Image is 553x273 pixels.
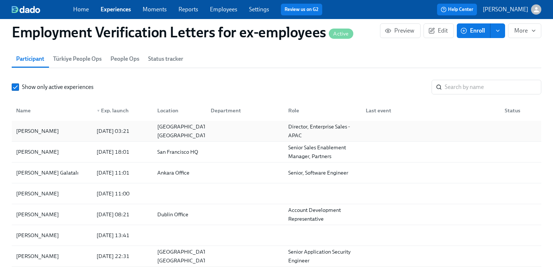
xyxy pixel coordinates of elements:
[205,103,282,118] div: Department
[94,210,151,219] div: [DATE] 08:21
[490,23,505,38] button: enroll
[249,6,269,13] a: Settings
[53,54,102,64] span: Türkiye People Ops
[94,189,151,198] div: [DATE] 11:00
[94,106,151,115] div: Exp. launch
[285,106,360,115] div: Role
[12,162,541,183] div: [PERSON_NAME] Galatalı[DATE] 11:01Ankara OfficeSenior, Software Engineer
[457,23,490,38] button: Enroll
[285,6,319,13] a: Review us on G2
[380,23,421,38] button: Preview
[94,168,151,177] div: [DATE] 11:01
[424,23,454,38] button: Edit
[430,27,448,34] span: Edit
[94,147,151,156] div: [DATE] 18:01
[178,6,198,13] a: Reports
[12,6,73,13] a: dado
[285,247,360,265] div: Senior Application Security Engineer
[154,122,215,140] div: [GEOGRAPHIC_DATA], [GEOGRAPHIC_DATA]
[13,189,91,198] div: [PERSON_NAME]
[148,54,183,64] span: Status tracker
[154,210,205,219] div: Dublin Office
[13,127,62,135] div: [PERSON_NAME]
[12,142,541,162] div: [PERSON_NAME][DATE] 18:01San Francisco HQSenior Sales Enablement Manager, Partners
[285,143,360,161] div: Senior Sales Enablement Manager, Partners
[329,31,353,37] span: Active
[151,103,205,118] div: Location
[13,210,91,219] div: [PERSON_NAME]
[363,106,499,115] div: Last event
[282,103,360,118] div: Role
[285,206,360,223] div: Account Development Representative
[94,127,151,135] div: [DATE] 03:21
[94,252,151,261] div: [DATE] 22:31
[12,121,541,142] div: [PERSON_NAME][DATE] 03:21[GEOGRAPHIC_DATA], [GEOGRAPHIC_DATA]Director, Enterprise Sales - APAC
[281,4,322,15] button: Review us on G2
[13,231,91,240] div: [PERSON_NAME]
[12,225,541,246] div: [PERSON_NAME][DATE] 13:41
[13,168,91,177] div: [PERSON_NAME] Galatalı
[483,5,528,14] p: [PERSON_NAME]
[12,23,353,41] h1: Employment Verification Letters for ex-employees
[73,6,89,13] a: Home
[154,147,205,156] div: San Francisco HQ
[12,246,541,267] div: [PERSON_NAME][DATE] 22:31[GEOGRAPHIC_DATA], [GEOGRAPHIC_DATA]Senior Application Security Engineer
[508,23,541,38] button: More
[210,6,237,13] a: Employees
[483,4,541,15] button: [PERSON_NAME]
[445,80,541,94] input: Search by name
[502,106,540,115] div: Status
[143,6,167,13] a: Moments
[462,27,485,34] span: Enroll
[101,6,131,13] a: Experiences
[13,147,91,156] div: [PERSON_NAME]
[154,106,205,115] div: Location
[91,103,151,118] div: ▼Exp. launch
[208,106,282,115] div: Department
[499,103,540,118] div: Status
[22,83,94,91] span: Show only active experiences
[12,183,541,204] div: [PERSON_NAME][DATE] 11:00
[154,168,205,177] div: Ankara Office
[154,247,215,265] div: [GEOGRAPHIC_DATA], [GEOGRAPHIC_DATA]
[13,103,91,118] div: Name
[441,6,473,13] span: Help Center
[13,106,91,115] div: Name
[97,109,100,113] span: ▼
[16,54,44,64] span: Participant
[514,27,535,34] span: More
[386,27,414,34] span: Preview
[13,252,91,261] div: [PERSON_NAME]
[285,122,360,140] div: Director, Enterprise Sales - APAC
[110,54,139,64] span: People Ops
[12,204,541,225] div: [PERSON_NAME][DATE] 08:21Dublin OfficeAccount Development Representative
[360,103,499,118] div: Last event
[437,4,477,15] button: Help Center
[285,168,360,177] div: Senior, Software Engineer
[12,6,40,13] img: dado
[94,231,151,240] div: [DATE] 13:41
